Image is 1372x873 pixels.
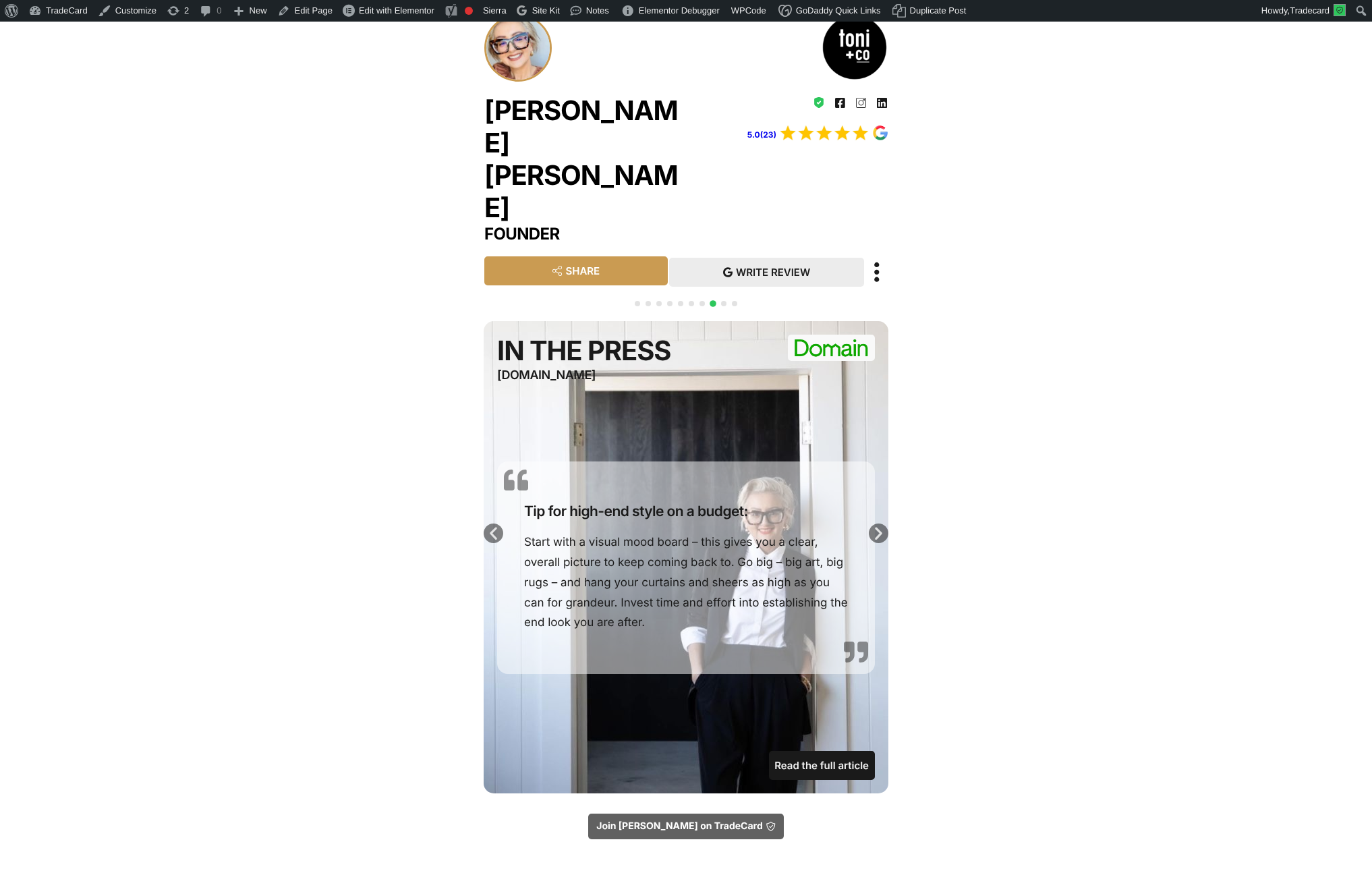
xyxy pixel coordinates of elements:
span: Go to slide 1 [635,301,640,306]
span: Go to slide 5 [678,301,683,306]
span: Go to slide 2 [646,301,651,306]
img: Toni-Photo-e1743037404706.jpg [484,14,552,82]
span: Go to slide 8 [710,300,716,307]
span: Go to slide 4 [667,301,673,306]
div: Focus keyphrase not set [465,7,473,15]
span: Go to slide 7 [699,301,705,306]
img: Google 5 star rating badge for verified trade and service businesses [780,125,888,142]
a: Join [PERSON_NAME] on TradeCard [588,814,784,839]
a: WRITE REVIEW [669,258,865,287]
h5: [DOMAIN_NAME] [497,367,670,385]
span: Go to slide 6 [689,301,694,306]
span: Go to slide 10 [732,301,737,306]
div: Next slide [869,524,888,543]
span: SHARE [565,266,600,276]
span: Go to slide 3 [656,301,662,306]
h3: FOUNDER [484,224,679,244]
h2: [PERSON_NAME] [PERSON_NAME] [484,94,679,224]
span: Join [PERSON_NAME] on TradeCard [596,822,763,831]
h2: IN THE PRESS [497,335,670,367]
span: Read the full article [774,760,869,770]
div: Start with a visual mood board – this gives you a clear, overall picture to keep coming back to. ... [504,502,868,633]
div: Previous slide [484,524,503,543]
span: WRITE REVIEW [736,267,810,277]
h4: Tip for high-end style on a budget: [524,502,848,522]
a: 5.0(23) [747,130,776,140]
a: SHARE [484,256,668,285]
a: Read the full article [769,751,875,780]
span: Site Kit [532,5,560,16]
span: Go to slide 9 [721,301,726,306]
span: Tradecard [1290,5,1330,16]
span: Edit with Elementor [359,5,434,16]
